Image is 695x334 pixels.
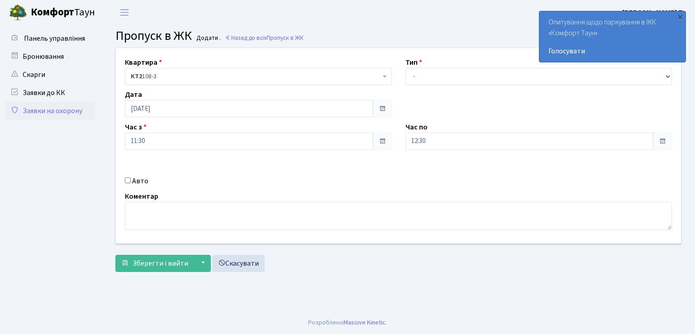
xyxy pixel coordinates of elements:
[5,29,95,48] a: Панель управління
[225,33,304,42] a: Назад до всіхПропуск в ЖК
[343,318,386,327] a: Massive Kinetic
[539,11,685,62] div: Опитування щодо паркування в ЖК «Комфорт Таун»
[405,122,428,133] label: Час по
[125,191,158,202] label: Коментар
[24,33,85,43] span: Панель управління
[5,48,95,66] a: Бронювання
[31,5,95,20] span: Таун
[133,258,188,268] span: Зберегти і вийти
[622,8,684,18] b: [PERSON_NAME] Т.
[31,5,74,19] b: Комфорт
[132,176,148,186] label: Авто
[195,34,221,42] small: Додати .
[125,57,162,68] label: Квартира
[113,5,136,20] button: Переключити навігацію
[125,89,142,100] label: Дата
[267,33,304,42] span: Пропуск в ЖК
[548,46,676,57] a: Голосувати
[5,102,95,120] a: Заявки на охорону
[125,122,147,133] label: Час з
[115,255,194,272] button: Зберегти і вийти
[676,12,685,21] div: ×
[115,27,192,45] span: Пропуск в ЖК
[9,4,27,22] img: logo.png
[125,68,392,85] span: <b>КТ2</b>&nbsp;&nbsp;&nbsp;108-3
[308,318,387,328] div: Розроблено .
[131,72,381,81] span: <b>КТ2</b>&nbsp;&nbsp;&nbsp;108-3
[212,255,265,272] a: Скасувати
[5,84,95,102] a: Заявки до КК
[5,66,95,84] a: Скарги
[405,57,422,68] label: Тип
[622,7,684,18] a: [PERSON_NAME] Т.
[131,72,142,81] b: КТ2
